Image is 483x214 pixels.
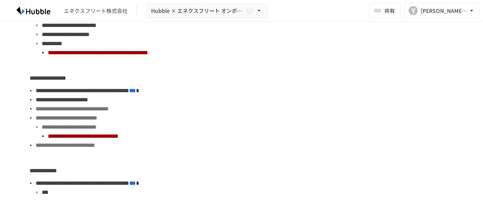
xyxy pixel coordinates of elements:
[421,6,468,16] div: [PERSON_NAME][EMAIL_ADDRESS][DOMAIN_NAME]
[64,7,128,15] div: エネクスフリート株式会社
[146,3,268,18] button: Hubble × エネクスフリート オンボーディングプロジェクト
[409,6,418,15] div: Y
[151,6,245,16] span: Hubble × エネクスフリート オンボーディングプロジェクト
[369,3,401,18] button: 共有
[9,5,58,17] img: HzDRNkGCf7KYO4GfwKnzITak6oVsp5RHeZBEM1dQFiQ
[384,6,395,15] span: 共有
[404,3,480,18] button: Y[PERSON_NAME][EMAIL_ADDRESS][DOMAIN_NAME]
